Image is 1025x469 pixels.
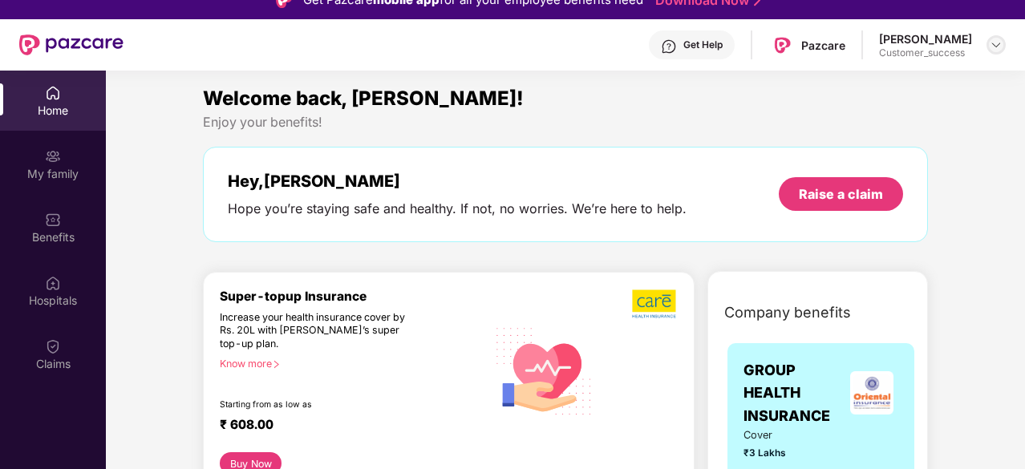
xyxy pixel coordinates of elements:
[220,417,471,436] div: ₹ 608.00
[683,38,723,51] div: Get Help
[724,301,851,324] span: Company benefits
[203,114,928,131] div: Enjoy your benefits!
[228,200,687,217] div: Hope you’re staying safe and healthy. If not, no worries. We’re here to help.
[45,85,61,101] img: svg+xml;base64,PHN2ZyBpZD0iSG9tZSIgeG1sbnM9Imh0dHA6Ly93d3cudzMub3JnLzIwMDAvc3ZnIiB3aWR0aD0iMjAiIG...
[220,289,487,304] div: Super-topup Insurance
[801,38,845,53] div: Pazcare
[45,275,61,291] img: svg+xml;base64,PHN2ZyBpZD0iSG9zcGl0YWxzIiB4bWxucz0iaHR0cDovL3d3dy53My5vcmcvMjAwMC9zdmciIHdpZHRoPS...
[879,31,972,46] div: [PERSON_NAME]
[220,358,477,369] div: Know more
[661,38,677,55] img: svg+xml;base64,PHN2ZyBpZD0iSGVscC0zMngzMiIgeG1sbnM9Imh0dHA6Ly93d3cudzMub3JnLzIwMDAvc3ZnIiB3aWR0aD...
[203,87,524,110] span: Welcome back, [PERSON_NAME]!
[743,427,802,443] span: Cover
[487,312,602,428] img: svg+xml;base64,PHN2ZyB4bWxucz0iaHR0cDovL3d3dy53My5vcmcvMjAwMC9zdmciIHhtbG5zOnhsaW5rPSJodHRwOi8vd3...
[220,399,419,410] div: Starting from as low as
[743,446,802,461] span: ₹3 Lakhs
[220,311,418,351] div: Increase your health insurance cover by Rs. 20L with [PERSON_NAME]’s super top-up plan.
[45,148,61,164] img: svg+xml;base64,PHN2ZyB3aWR0aD0iMjAiIGhlaWdodD0iMjAiIHZpZXdCb3g9IjAgMCAyMCAyMCIgZmlsbD0ibm9uZSIgeG...
[990,38,1003,51] img: svg+xml;base64,PHN2ZyBpZD0iRHJvcGRvd24tMzJ4MzIiIHhtbG5zPSJodHRwOi8vd3d3LnczLm9yZy8yMDAwL3N2ZyIgd2...
[632,289,678,319] img: b5dec4f62d2307b9de63beb79f102df3.png
[743,359,845,427] span: GROUP HEALTH INSURANCE
[771,34,794,57] img: Pazcare_Logo.png
[850,371,893,414] img: insurerLogo
[45,212,61,228] img: svg+xml;base64,PHN2ZyBpZD0iQmVuZWZpdHMiIHhtbG5zPSJodHRwOi8vd3d3LnczLm9yZy8yMDAwL3N2ZyIgd2lkdGg9Ij...
[228,172,687,191] div: Hey, [PERSON_NAME]
[799,185,883,203] div: Raise a claim
[272,360,281,369] span: right
[879,46,972,59] div: Customer_success
[19,34,124,55] img: New Pazcare Logo
[45,338,61,354] img: svg+xml;base64,PHN2ZyBpZD0iQ2xhaW0iIHhtbG5zPSJodHRwOi8vd3d3LnczLm9yZy8yMDAwL3N2ZyIgd2lkdGg9IjIwIi...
